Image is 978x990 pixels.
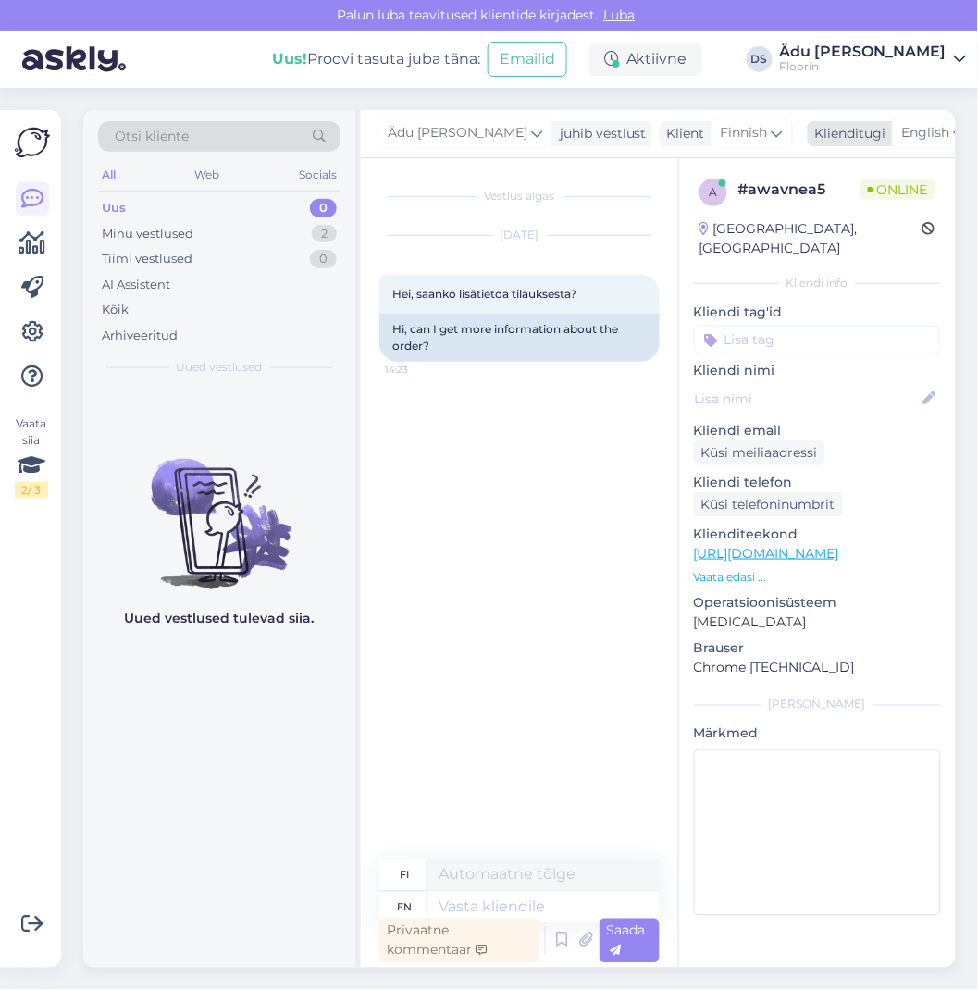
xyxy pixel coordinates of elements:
p: Kliendi telefon [694,473,941,492]
div: 0 [310,250,337,268]
div: Kliendi info [694,275,941,291]
div: AI Assistent [102,276,170,294]
b: Uus! [272,50,307,68]
p: Klienditeekond [694,525,941,544]
button: Emailid [488,42,567,77]
span: Luba [599,6,641,23]
span: Online [860,179,935,200]
img: No chats [83,426,355,592]
span: Finnish [721,123,768,143]
div: Proovi tasuta juba täna: [272,48,480,70]
div: [PERSON_NAME] [694,697,941,713]
p: Uued vestlused tulevad siia. [125,609,315,628]
div: fi [401,860,410,891]
span: Hei, saanko lisätietoa tilauksesta? [392,287,576,301]
div: 2 / 3 [15,482,48,499]
p: Kliendi email [694,421,941,440]
div: en [398,892,413,923]
span: Otsi kliente [115,127,189,146]
div: DS [747,46,773,72]
p: Vaata edasi ... [694,569,941,586]
div: 2 [312,225,337,243]
p: [MEDICAL_DATA] [694,613,941,632]
p: Märkmed [694,724,941,744]
p: Kliendi nimi [694,361,941,380]
div: Vaata siia [15,415,48,499]
span: Uued vestlused [177,359,263,376]
div: Arhiveeritud [102,327,178,345]
div: juhib vestlust [552,124,647,143]
div: Küsi meiliaadressi [694,440,825,465]
p: Chrome [TECHNICAL_ID] [694,659,941,678]
div: Klient [660,124,705,143]
div: Klienditugi [808,124,886,143]
a: [URL][DOMAIN_NAME] [694,545,839,562]
div: Vestlus algas [379,188,660,204]
p: Brauser [694,639,941,659]
p: Kliendi tag'id [694,303,941,322]
a: Ädu [PERSON_NAME]Floorin [780,44,967,74]
img: Askly Logo [15,125,50,160]
p: Operatsioonisüsteem [694,593,941,613]
div: 0 [310,199,337,217]
div: Floorin [780,59,947,74]
div: [DATE] [379,227,660,243]
div: Hi, can I get more information about the order? [379,314,660,362]
div: Uus [102,199,126,217]
div: [GEOGRAPHIC_DATA], [GEOGRAPHIC_DATA] [699,219,922,258]
input: Lisa tag [694,326,941,353]
div: Küsi telefoninumbrit [694,492,843,517]
span: a [710,185,718,199]
div: Socials [295,163,340,187]
span: 14:23 [385,363,454,377]
div: All [98,163,119,187]
span: Saada [607,922,646,959]
div: Privaatne kommentaar [379,919,539,963]
div: Kõik [102,301,129,319]
input: Lisa nimi [695,389,920,409]
div: Minu vestlused [102,225,193,243]
div: Aktiivne [589,43,702,76]
div: Ädu [PERSON_NAME] [780,44,947,59]
span: English [902,123,950,143]
div: Web [192,163,224,187]
span: Ädu [PERSON_NAME] [388,123,527,143]
div: Tiimi vestlused [102,250,192,268]
div: # awavnea5 [738,179,860,201]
